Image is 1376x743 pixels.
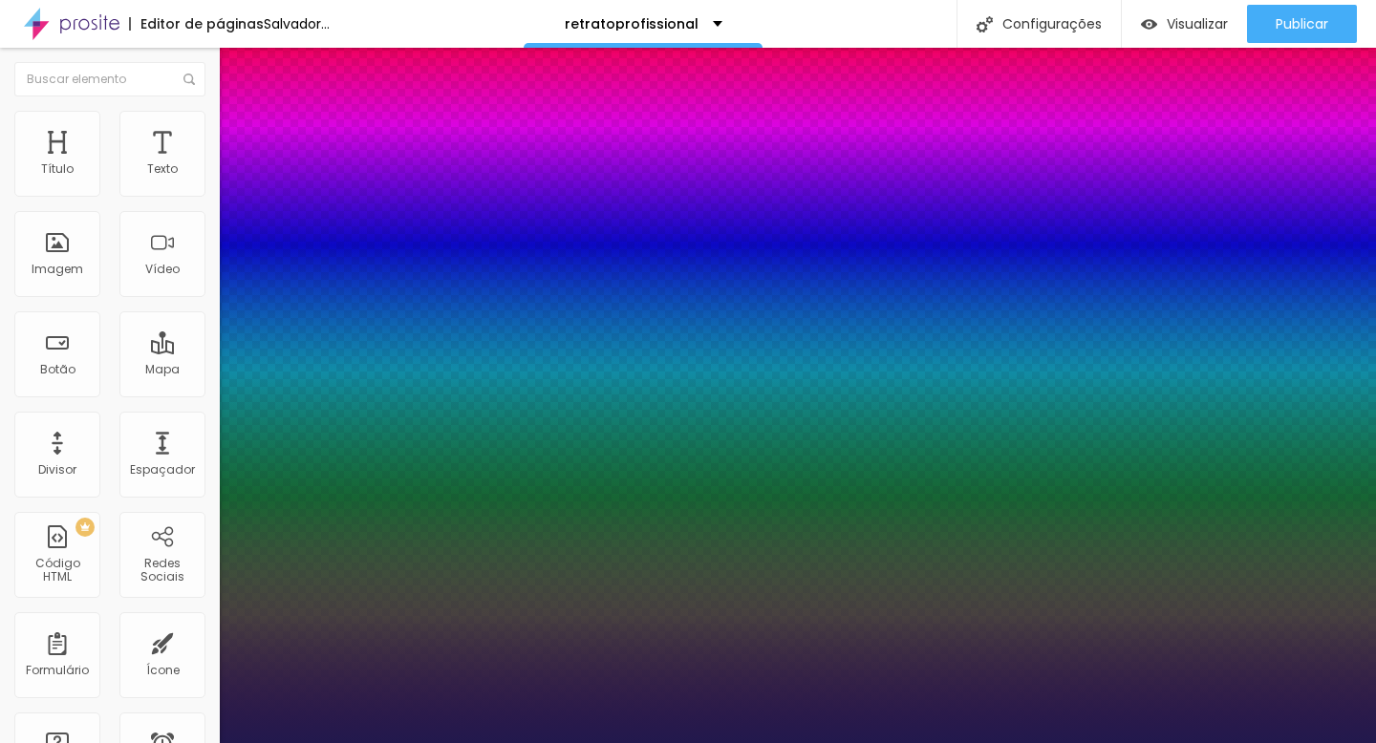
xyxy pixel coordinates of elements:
font: Ícone [146,662,180,678]
font: Imagem [32,261,83,277]
font: Editor de páginas [140,14,264,33]
font: Formulário [26,662,89,678]
font: Código HTML [35,555,80,584]
input: Buscar elemento [14,62,205,96]
img: Ícone [183,74,195,85]
font: Espaçador [130,461,195,478]
font: Publicar [1276,14,1328,33]
font: Vídeo [145,261,180,277]
button: Publicar [1247,5,1357,43]
font: Botão [40,361,75,377]
font: retratoprofissional [565,14,699,33]
img: Ícone [977,16,993,32]
font: Divisor [38,461,76,478]
font: Texto [147,160,178,177]
font: Mapa [145,361,180,377]
font: Título [41,160,74,177]
font: Salvador... [264,14,330,33]
button: Visualizar [1122,5,1247,43]
font: Configurações [1002,14,1102,33]
img: view-1.svg [1141,16,1157,32]
font: Visualizar [1167,14,1228,33]
font: Redes Sociais [140,555,184,584]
